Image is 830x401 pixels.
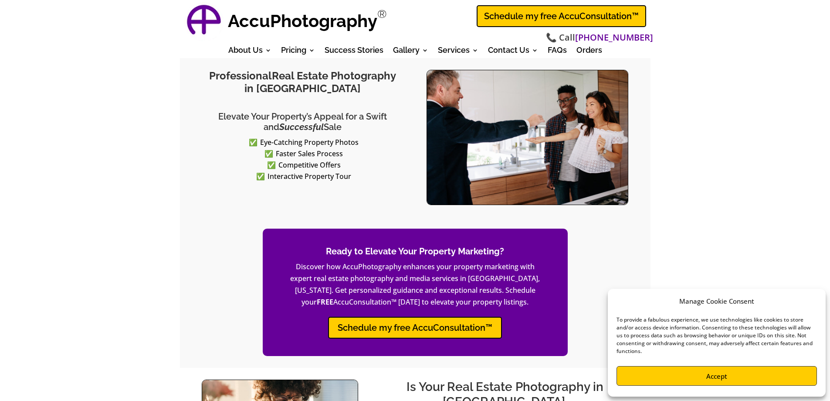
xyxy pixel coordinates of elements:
[209,171,403,182] li: Interactive Property Tour
[617,316,816,355] div: To provide a fabulous experience, we use technologies like cookies to store and/or access device ...
[209,137,403,148] li: Eye-Catching Property Photos
[427,70,628,205] img: Professional-Real-Estate-Photography-Dallas-Fort-Worth-Realtor-Keys-Buyer
[477,5,646,27] a: Schedule my free AccuConsultation™
[377,7,387,21] sup: Registered Trademark
[575,31,653,44] a: [PHONE_NUMBER]
[209,159,403,171] li: Competitive Offers
[272,69,396,82] span: Real Estate Photography
[184,2,224,41] a: AccuPhotography Logo - Professional Real Estate Photography and Media Services in Dallas, Texas
[617,366,817,386] button: Accept
[228,47,271,57] a: About Us
[289,261,542,308] p: Discover how AccuPhotography enhances your property marketing with expert real estate photography...
[317,297,333,307] strong: FREE
[548,47,567,57] a: FAQs
[679,295,754,307] div: Manage Cookie Consent
[797,366,830,401] iframe: Widget - Botsonic
[546,31,653,44] span: 📞 Call
[184,2,224,41] img: AccuPhotography
[202,70,403,99] h1: Professional
[228,10,377,31] strong: AccuPhotography
[209,148,403,159] li: Faster Sales Process
[488,47,538,57] a: Contact Us
[244,82,361,95] span: in [GEOGRAPHIC_DATA]
[281,47,315,57] a: Pricing
[202,111,403,137] h2: Elevate Your Property’s Appeal for a Swift and Sale
[328,317,502,339] a: Schedule my free AccuConsultation™
[289,246,542,261] h2: Ready to Elevate Your Property Marketing?
[576,47,602,57] a: Orders
[325,47,383,57] a: Success Stories
[393,47,428,57] a: Gallery
[438,47,478,57] a: Services
[279,122,324,132] em: Successful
